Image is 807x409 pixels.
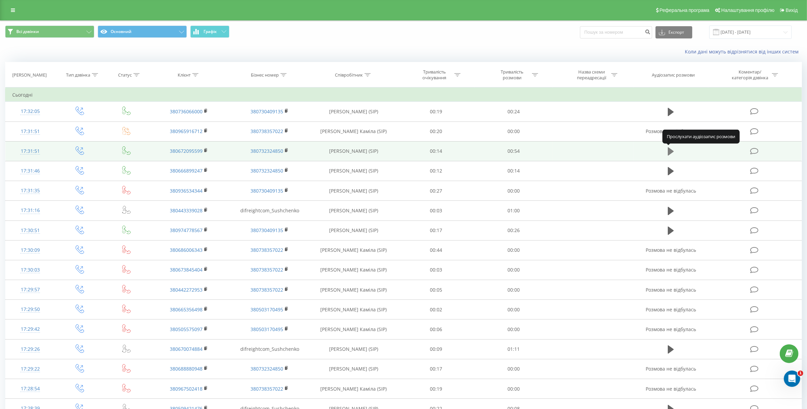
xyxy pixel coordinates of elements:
[475,102,552,121] td: 00:24
[310,220,397,240] td: [PERSON_NAME] (SIP)
[170,247,203,253] a: 380686006343
[170,187,203,194] a: 380936534344
[310,181,397,201] td: [PERSON_NAME] (SIP)
[5,26,94,38] button: Всі дзвінки
[784,371,800,387] iframe: Intercom live chat
[646,247,696,253] span: Розмова не відбулась
[12,323,48,336] div: 17:29:42
[397,320,475,339] td: 00:06
[475,300,552,320] td: 00:00
[170,326,203,332] a: 380505575097
[310,240,397,260] td: [PERSON_NAME] Каміла (SIP)
[397,280,475,300] td: 00:05
[170,386,203,392] a: 380967502418
[397,121,475,141] td: 00:20
[251,227,283,233] a: 380730409135
[580,26,652,38] input: Пошук за номером
[646,365,696,372] span: Розмова не відбулась
[397,102,475,121] td: 00:19
[170,287,203,293] a: 380442272953
[251,306,283,313] a: 380503170495
[397,300,475,320] td: 00:02
[12,382,48,395] div: 17:28:54
[170,266,203,273] a: 380673845404
[475,121,552,141] td: 00:00
[229,339,310,359] td: difreightcom_Sushchenko
[12,343,48,356] div: 17:29:26
[416,69,453,81] div: Тривалість очікування
[397,379,475,399] td: 00:19
[397,359,475,379] td: 00:17
[251,148,283,154] a: 380732324850
[12,283,48,296] div: 17:29:57
[229,201,310,220] td: difreightcom_Sushchenko
[475,201,552,220] td: 01:00
[397,240,475,260] td: 00:44
[475,240,552,260] td: 00:00
[12,72,47,78] div: [PERSON_NAME]
[397,260,475,280] td: 00:03
[310,201,397,220] td: [PERSON_NAME] (SIP)
[656,26,692,38] button: Експорт
[646,386,696,392] span: Розмова не відбулась
[475,339,552,359] td: 01:11
[397,220,475,240] td: 00:17
[310,379,397,399] td: [PERSON_NAME] Каміла (SIP)
[310,339,397,359] td: [PERSON_NAME] (SIP)
[66,72,90,78] div: Тип дзвінка
[310,359,397,379] td: [PERSON_NAME] (SIP)
[335,72,363,78] div: Співробітник
[251,365,283,372] a: 380732324850
[475,181,552,201] td: 00:00
[170,346,203,352] a: 380670074884
[12,263,48,277] div: 17:30:03
[786,7,798,13] span: Вихід
[170,108,203,115] a: 380736066000
[310,320,397,339] td: [PERSON_NAME] Каміла (SIP)
[310,300,397,320] td: [PERSON_NAME] Каміла (SIP)
[475,320,552,339] td: 00:00
[12,184,48,197] div: 17:31:35
[646,266,696,273] span: Розмова не відбулась
[397,339,475,359] td: 00:09
[251,386,283,392] a: 380738357022
[251,266,283,273] a: 380738357022
[475,161,552,181] td: 00:14
[178,72,191,78] div: Клієнт
[251,167,283,174] a: 380732324850
[662,130,740,143] div: Прослухати аудіозапис розмови
[98,26,187,38] button: Основний
[251,108,283,115] a: 380730409135
[475,359,552,379] td: 00:00
[170,167,203,174] a: 380666899247
[475,220,552,240] td: 00:26
[494,69,530,81] div: Тривалість розмови
[685,48,802,55] a: Коли дані можуть відрізнятися вiд інших систем
[12,105,48,118] div: 17:32:05
[170,207,203,214] a: 380443339028
[12,303,48,316] div: 17:29:50
[251,247,283,253] a: 380738357022
[12,362,48,376] div: 17:29:22
[573,69,610,81] div: Назва схеми переадресації
[475,280,552,300] td: 00:00
[798,371,803,376] span: 1
[12,224,48,237] div: 17:30:51
[12,145,48,158] div: 17:31:51
[397,181,475,201] td: 00:27
[12,244,48,257] div: 17:30:09
[251,128,283,134] a: 380738357022
[12,204,48,217] div: 17:31:16
[310,121,397,141] td: [PERSON_NAME] Каміла (SIP)
[310,280,397,300] td: [PERSON_NAME] Каміла (SIP)
[475,141,552,161] td: 00:54
[12,164,48,178] div: 17:31:46
[170,365,203,372] a: 380688880948
[310,141,397,161] td: [PERSON_NAME] (SIP)
[397,201,475,220] td: 00:03
[5,88,802,102] td: Сьогодні
[310,260,397,280] td: [PERSON_NAME] Каміла (SIP)
[397,141,475,161] td: 00:14
[170,148,203,154] a: 380672095599
[170,306,203,313] a: 380665356498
